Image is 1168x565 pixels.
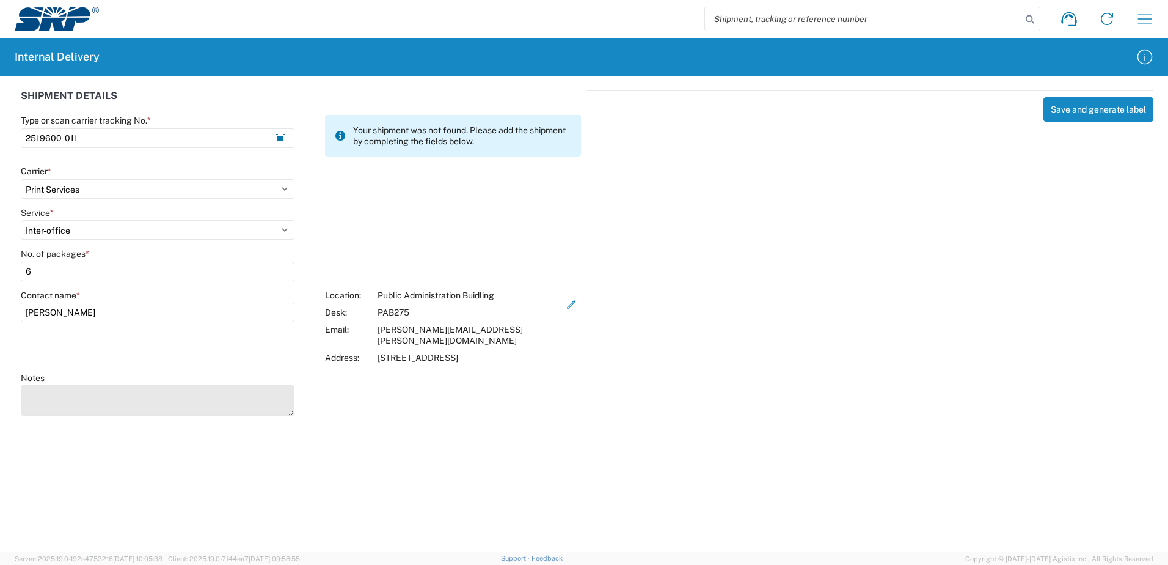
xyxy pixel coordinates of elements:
[21,166,51,177] label: Carrier
[325,290,371,301] div: Location:
[15,50,100,64] h2: Internal Delivery
[249,555,300,563] span: [DATE] 09:58:55
[325,324,371,346] div: Email:
[501,555,531,562] a: Support
[378,352,562,363] div: [STREET_ADDRESS]
[15,7,99,31] img: srp
[168,555,300,563] span: Client: 2025.19.0-7f44ea7
[378,307,562,318] div: PAB275
[353,125,571,147] span: Your shipment was not found. Please add the shipment by completing the fields below.
[21,207,54,218] label: Service
[15,555,162,563] span: Server: 2025.19.0-192a4753216
[378,324,562,346] div: [PERSON_NAME][EMAIL_ADDRESS][PERSON_NAME][DOMAIN_NAME]
[531,555,563,562] a: Feedback
[21,115,151,126] label: Type or scan carrier tracking No.
[21,290,80,301] label: Contact name
[325,352,371,363] div: Address:
[1043,97,1153,122] button: Save and generate label
[21,248,89,259] label: No. of packages
[21,372,45,383] label: Notes
[21,90,581,115] div: SHIPMENT DETAILS
[113,555,162,563] span: [DATE] 10:05:38
[965,553,1153,564] span: Copyright © [DATE]-[DATE] Agistix Inc., All Rights Reserved
[325,307,371,318] div: Desk:
[378,290,562,301] div: Public Administration Buidling
[705,7,1021,31] input: Shipment, tracking or reference number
